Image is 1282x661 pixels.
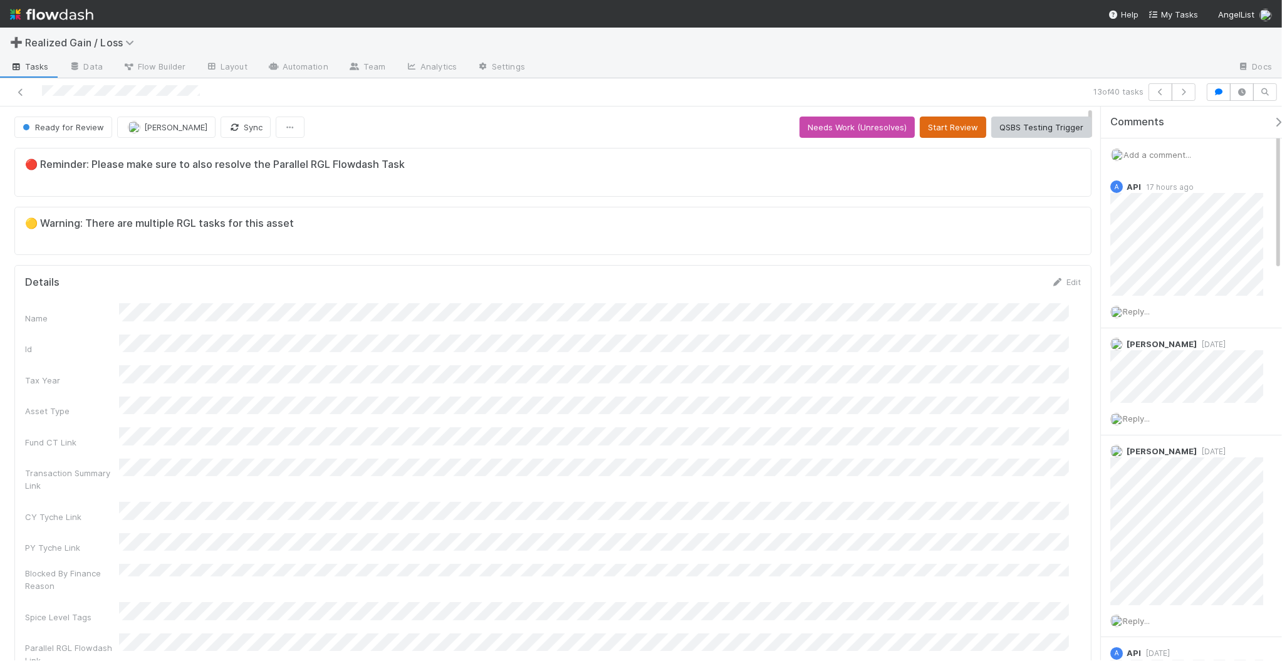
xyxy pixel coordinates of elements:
div: Help [1108,8,1139,21]
span: [PERSON_NAME] [144,122,207,132]
img: avatar_66854b90-094e-431f-b713-6ac88429a2b8.png [1110,445,1123,457]
span: A [1115,650,1119,657]
a: Settings [467,58,535,78]
div: Asset Type [25,405,119,417]
span: Reply... [1123,414,1150,424]
img: avatar_45ea4894-10ca-450f-982d-dabe3bd75b0b.png [1111,148,1123,161]
a: Team [338,58,395,78]
img: logo-inverted-e16ddd16eac7371096b0.svg [10,4,93,25]
span: API [1127,648,1141,658]
img: avatar_45ea4894-10ca-450f-982d-dabe3bd75b0b.png [1259,9,1272,21]
div: CY Tyche Link [25,511,119,523]
span: My Tasks [1149,9,1198,19]
span: [PERSON_NAME] [1127,339,1197,349]
button: Start Review [920,117,986,138]
span: [DATE] [1197,447,1226,456]
span: ➕ [10,37,23,48]
span: Flow Builder [123,60,185,73]
span: 17 hours ago [1141,182,1194,192]
span: Reply... [1123,616,1150,626]
span: Add a comment... [1123,150,1191,160]
a: Flow Builder [113,58,195,78]
span: Realized Gain / Loss [25,36,140,49]
img: avatar_45ea4894-10ca-450f-982d-dabe3bd75b0b.png [1110,338,1123,350]
a: Data [59,58,113,78]
div: Transaction Summary Link [25,467,119,492]
button: Sync [221,117,271,138]
span: API [1127,182,1141,192]
a: Edit [1051,277,1081,287]
span: Tasks [10,60,49,73]
div: API [1110,647,1123,660]
img: avatar_45ea4894-10ca-450f-982d-dabe3bd75b0b.png [128,121,140,133]
img: avatar_45ea4894-10ca-450f-982d-dabe3bd75b0b.png [1110,306,1123,318]
button: QSBS Testing Trigger [991,117,1092,138]
span: [DATE] [1141,648,1170,658]
div: Id [25,343,119,355]
span: A [1115,184,1119,190]
a: Docs [1227,58,1282,78]
button: Needs Work (Unresolves) [800,117,915,138]
span: [PERSON_NAME] [1127,446,1197,456]
div: Fund CT Link [25,436,119,449]
div: Tax Year [25,374,119,387]
a: Automation [258,58,338,78]
a: Layout [195,58,258,78]
span: [DATE] [1197,340,1226,349]
img: avatar_45ea4894-10ca-450f-982d-dabe3bd75b0b.png [1110,413,1123,425]
h5: Details [25,276,60,289]
a: Analytics [395,58,467,78]
div: API [1110,180,1123,193]
span: Comments [1110,116,1164,128]
div: Spice Level Tags [25,611,119,623]
span: Reply... [1123,306,1150,316]
div: Name [25,312,119,325]
h5: 🔴 Reminder: Please make sure to also resolve the Parallel RGL Flowdash Task [25,159,1081,171]
div: PY Tyche Link [25,541,119,554]
span: 13 of 40 tasks [1093,85,1144,98]
span: AngelList [1218,9,1254,19]
h5: 🟡 Warning: There are multiple RGL tasks for this asset [25,217,1081,230]
div: Blocked By Finance Reason [25,567,119,592]
button: [PERSON_NAME] [117,117,216,138]
img: avatar_45ea4894-10ca-450f-982d-dabe3bd75b0b.png [1110,615,1123,627]
a: My Tasks [1149,8,1198,21]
